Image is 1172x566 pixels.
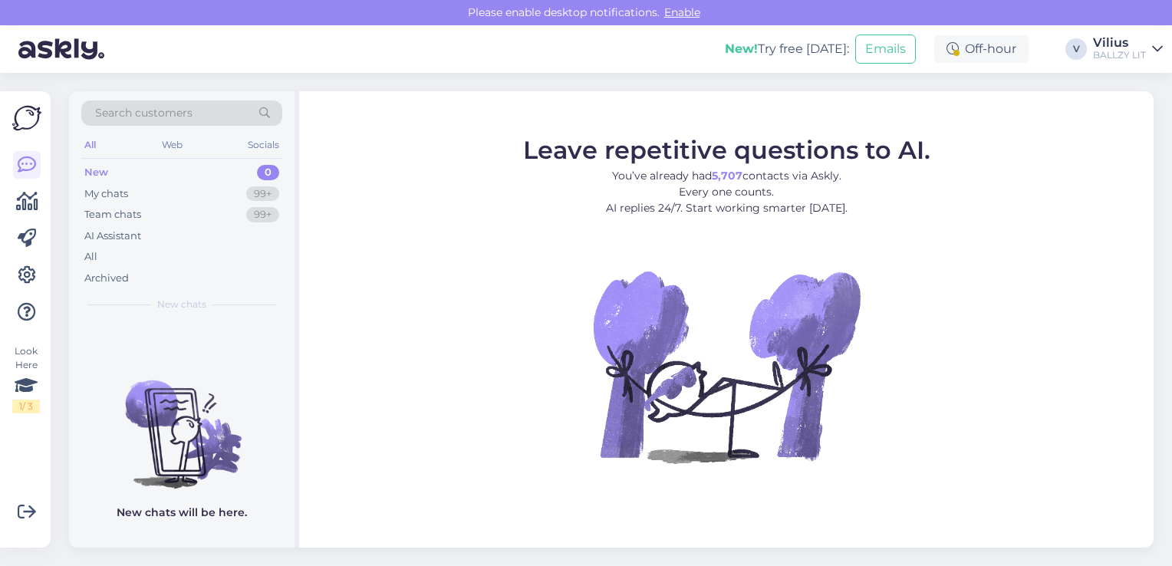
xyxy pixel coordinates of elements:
b: 5,707 [712,168,742,182]
p: You’ve already had contacts via Askly. Every one counts. AI replies 24/7. Start working smarter [... [523,167,930,216]
span: Enable [660,5,705,19]
div: New [84,165,108,180]
b: New! [725,41,758,56]
img: No Chat active [588,228,864,504]
p: New chats will be here. [117,505,247,521]
img: Askly Logo [12,104,41,133]
div: 1 / 3 [12,400,40,413]
div: AI Assistant [84,229,141,244]
div: My chats [84,186,128,202]
span: New chats [157,298,206,311]
span: Leave repetitive questions to AI. [523,134,930,164]
div: Vilius [1093,37,1146,49]
div: 99+ [246,186,279,202]
div: 99+ [246,207,279,222]
div: Off-hour [934,35,1029,63]
div: Archived [84,271,129,286]
a: ViliusBALLZY LIT [1093,37,1163,61]
div: Team chats [84,207,141,222]
button: Emails [855,35,916,64]
div: BALLZY LIT [1093,49,1146,61]
div: Socials [245,135,282,155]
div: Try free [DATE]: [725,40,849,58]
img: No chats [69,353,295,491]
div: All [84,249,97,265]
div: V [1065,38,1087,60]
div: Look Here [12,344,40,413]
div: All [81,135,99,155]
div: 0 [257,165,279,180]
span: Search customers [95,105,193,121]
div: Web [159,135,186,155]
